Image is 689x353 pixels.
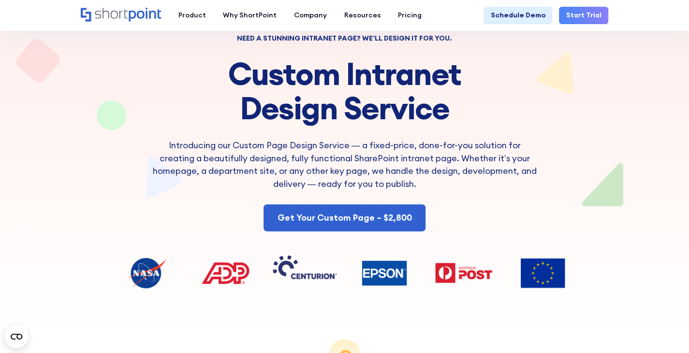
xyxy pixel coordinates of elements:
[484,7,552,24] a: Schedule Demo
[264,204,425,231] a: Get Your Custom Page – $2,800
[336,7,390,24] a: Resources
[178,10,206,20] div: Product
[294,10,327,20] div: Company
[344,10,381,20] div: Resources
[81,8,161,23] a: Home
[215,7,286,24] a: Why ShortPoint
[285,7,336,24] a: Company
[151,57,539,125] h1: Custom Intranet Design Service
[515,241,689,353] iframe: Chat Widget
[223,10,277,20] div: Why ShortPoint
[5,325,28,348] button: Open CMP widget
[559,7,608,24] a: Start Trial
[389,7,430,24] a: Pricing
[398,10,422,20] div: Pricing
[151,139,539,191] p: Introducing our Custom Page Design Service — a fixed-price, done-for-you solution for creating a ...
[151,35,539,42] div: Need a Stunning Intranet Page? We’ll Design It For You.
[170,7,215,24] a: Product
